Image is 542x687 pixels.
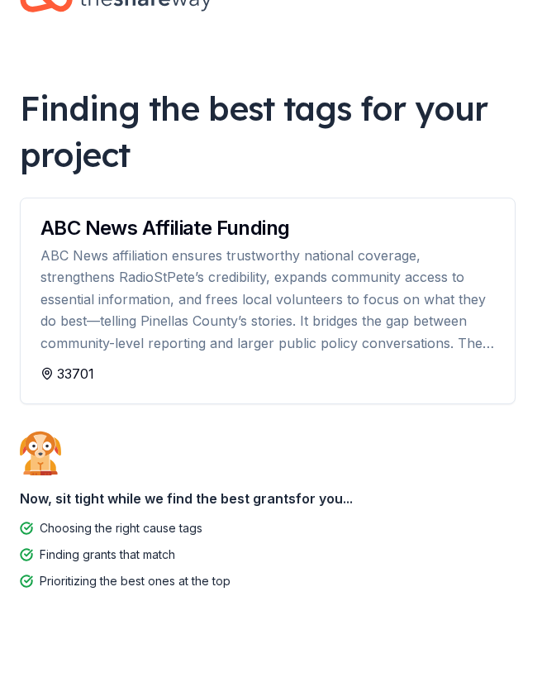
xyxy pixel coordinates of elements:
div: ABC News Affiliate Funding [40,218,495,238]
div: Prioritizing the best ones at the top [40,571,231,591]
div: Finding grants that match [40,545,175,565]
div: Now, sit tight while we find the best grants for you... [20,482,522,515]
div: 33701 [40,364,495,384]
div: ABC News affiliation ensures trustworthy national coverage, strengthens RadioStPete’s credibility... [40,245,495,354]
img: Dog waiting patiently [20,431,61,475]
div: Finding the best tags for your project [20,85,522,178]
div: Choosing the right cause tags [40,518,202,538]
